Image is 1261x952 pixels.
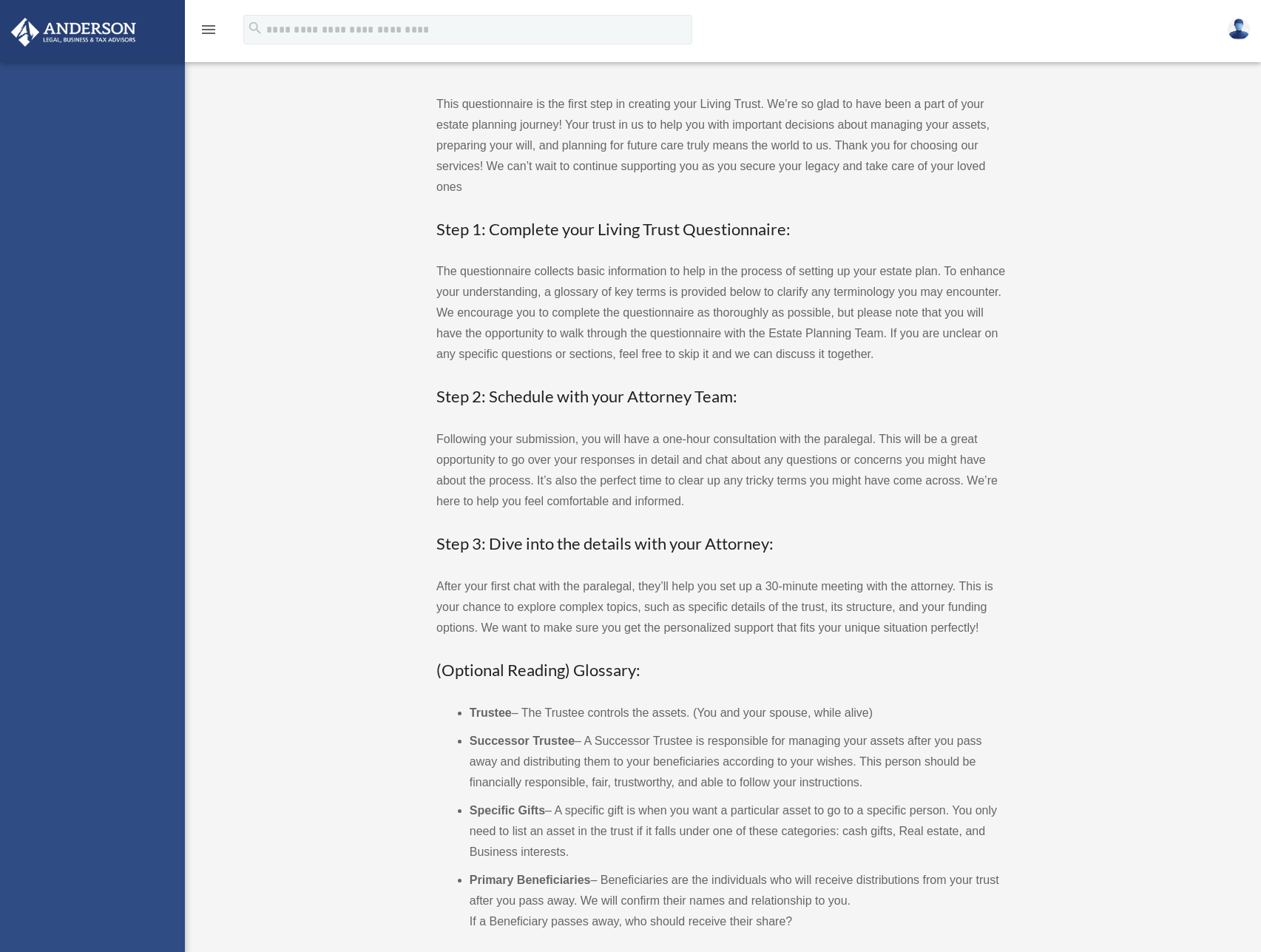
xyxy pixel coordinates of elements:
[436,533,1006,556] h3: Step 3: Dive into the details with your Attorney:
[200,21,217,38] i: menu
[247,20,263,36] i: search
[470,706,512,719] b: Trustee
[7,18,141,47] img: Anderson Advisors Platinum Portal
[470,800,1006,862] li: – A specific gift is when you want a particular asset to go to a specific person. You only need t...
[470,731,1006,793] li: – A Successor Trustee is responsible for managing your assets after you pass away and distributin...
[436,385,1006,408] h3: Step 2: Schedule with your Attorney Team:
[470,874,591,886] b: Primary Beneficiaries
[1228,18,1250,40] img: User Pic
[470,735,575,747] b: Successor Trustee
[436,659,1006,682] h3: (Optional Reading) Glossary:
[470,804,545,817] b: Specific Gifts
[436,576,1006,638] p: After your first chat with the paralegal, they’ll help you set up a 30-minute meeting with the at...
[200,26,217,38] a: menu
[470,703,1006,723] li: – The Trustee controls the assets. (You and your spouse, while alive)
[436,261,1006,365] p: The questionnaire collects basic information to help in the process of setting up your estate pla...
[436,94,1006,198] p: This questionnaire is the first step in creating your Living Trust. We’re so glad to have been a ...
[436,218,1006,241] h3: Step 1: Complete your Living Trust Questionnaire:
[436,429,1006,512] p: Following your submission, you will have a one-hour consultation with the paralegal. This will be...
